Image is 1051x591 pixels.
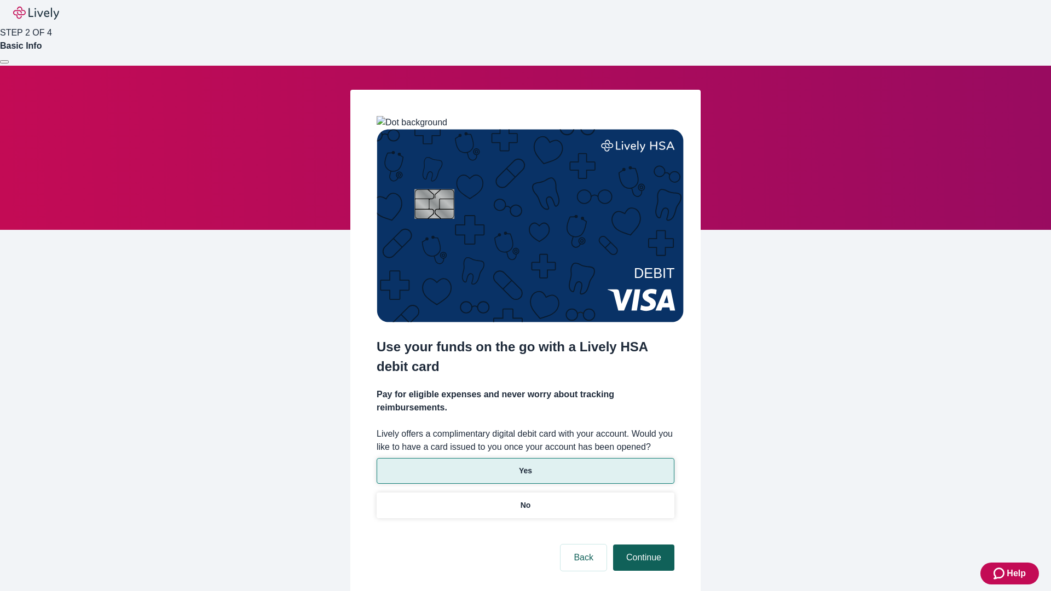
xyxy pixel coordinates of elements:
[980,563,1039,584] button: Zendesk support iconHelp
[613,544,674,571] button: Continue
[377,116,447,129] img: Dot background
[519,465,532,477] p: Yes
[377,427,674,454] label: Lively offers a complimentary digital debit card with your account. Would you like to have a card...
[13,7,59,20] img: Lively
[377,129,684,322] img: Debit card
[1007,567,1026,580] span: Help
[561,544,607,571] button: Back
[994,567,1007,580] svg: Zendesk support icon
[377,458,674,484] button: Yes
[377,388,674,414] h4: Pay for eligible expenses and never worry about tracking reimbursements.
[521,500,531,511] p: No
[377,493,674,518] button: No
[377,337,674,376] h2: Use your funds on the go with a Lively HSA debit card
